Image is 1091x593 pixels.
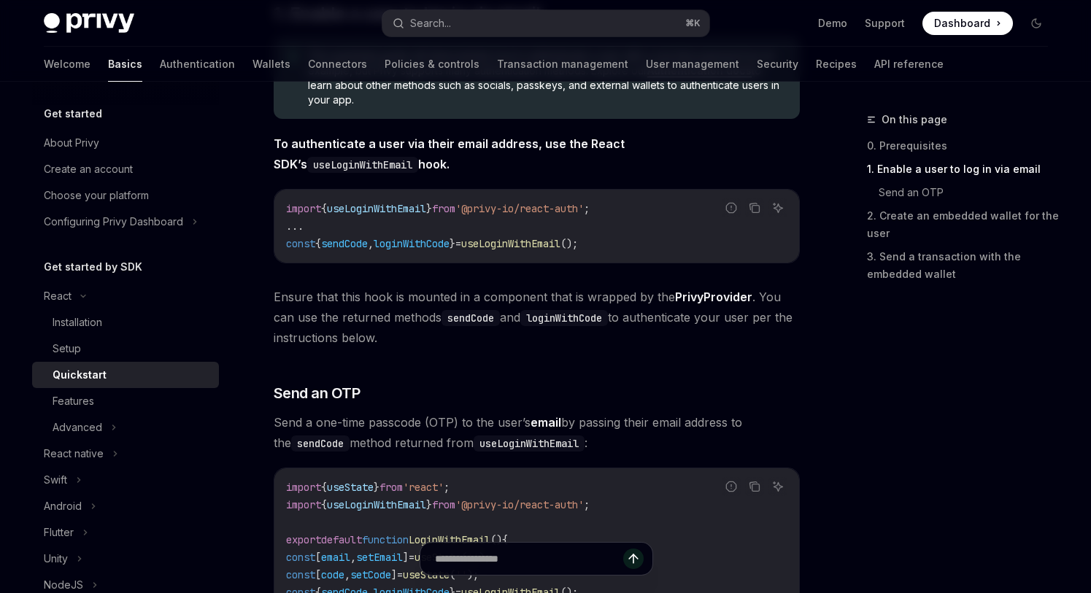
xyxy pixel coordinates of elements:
span: useLoginWithEmail [461,237,560,250]
code: sendCode [291,435,350,451]
a: Recipes [816,47,857,82]
span: { [502,533,508,546]
span: from [432,202,455,215]
span: 'react' [403,481,444,494]
a: Transaction management [497,47,628,82]
div: About Privy [44,134,99,152]
a: User management [646,47,739,82]
span: useLoginWithEmail [327,202,426,215]
span: Send a one-time passcode (OTP) to the user’s by passing their email address to the method returne... [274,412,800,453]
a: Setup [32,336,219,362]
code: sendCode [442,310,500,326]
span: useState [327,481,374,494]
button: Send message [623,549,644,569]
span: ; [584,498,590,511]
span: import [286,481,321,494]
div: Choose your platform [44,187,149,204]
div: Swift [44,471,67,489]
a: 1. Enable a user to log in via email [867,158,1060,181]
span: } [426,202,432,215]
span: export [286,533,321,546]
a: Authentication [160,47,235,82]
a: PrivyProvider [675,290,752,305]
div: Configuring Privy Dashboard [44,213,183,230]
span: '@privy-io/react-auth' [455,498,584,511]
span: function [362,533,409,546]
code: loginWithCode [520,310,608,326]
a: 0. Prerequisites [867,134,1060,158]
span: loginWithCode [374,237,450,250]
div: Unity [44,550,68,567]
div: Flutter [44,524,74,541]
div: Android [44,497,82,515]
button: Copy the contents from the code block [745,198,764,217]
span: { [321,481,327,494]
span: () [490,533,502,546]
span: { [321,498,327,511]
button: Report incorrect code [722,198,741,217]
span: Ensure that this hook is mounted in a component that is wrapped by the . You can use the returned... [274,287,800,348]
a: Policies & controls [385,47,479,82]
div: Quickstart [53,366,107,384]
button: Search...⌘K [382,10,709,36]
span: } [374,481,379,494]
a: About Privy [32,130,219,156]
a: 2. Create an embedded wallet for the user [867,204,1060,245]
button: Report incorrect code [722,477,741,496]
div: Create an account [44,160,133,178]
span: ⌘ K [685,18,701,29]
button: Copy the contents from the code block [745,477,764,496]
h5: Get started [44,105,102,123]
code: useLoginWithEmail [474,435,585,451]
button: Ask AI [768,477,787,496]
div: Features [53,392,94,410]
a: Quickstart [32,362,219,388]
span: Dashboard [934,16,990,31]
div: React native [44,445,104,462]
span: const [286,237,315,250]
span: } [450,237,455,250]
div: Installation [53,314,102,331]
span: On this page [882,111,947,128]
span: from [432,498,455,511]
span: { [321,202,327,215]
span: (); [560,237,578,250]
a: Create an account [32,156,219,182]
span: Send an OTP [274,383,361,403]
a: Features [32,388,219,414]
a: Wallets [252,47,290,82]
div: Advanced [53,419,102,436]
button: Ask AI [768,198,787,217]
code: useLoginWithEmail [307,157,418,173]
span: sendCode [321,237,368,250]
span: default [321,533,362,546]
span: ... [286,220,304,233]
a: Basics [108,47,142,82]
div: React [44,287,72,305]
button: Toggle dark mode [1025,12,1048,35]
a: Send an OTP [879,181,1060,204]
strong: To authenticate a user via their email address, use the React SDK’s hook. [274,136,625,171]
a: Connectors [308,47,367,82]
span: ; [444,481,450,494]
a: Security [757,47,798,82]
span: from [379,481,403,494]
a: Support [865,16,905,31]
div: Search... [410,15,451,32]
span: '@privy-io/react-auth' [455,202,584,215]
span: LoginWithEmail [409,533,490,546]
a: Dashboard [922,12,1013,35]
a: Welcome [44,47,90,82]
strong: email [531,415,561,430]
span: { [315,237,321,250]
a: Demo [818,16,847,31]
h5: Get started by SDK [44,258,142,276]
span: = [455,237,461,250]
span: , [368,237,374,250]
img: dark logo [44,13,134,34]
span: ; [584,202,590,215]
a: Choose your platform [32,182,219,209]
span: import [286,202,321,215]
span: } [426,498,432,511]
span: useLoginWithEmail [327,498,426,511]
